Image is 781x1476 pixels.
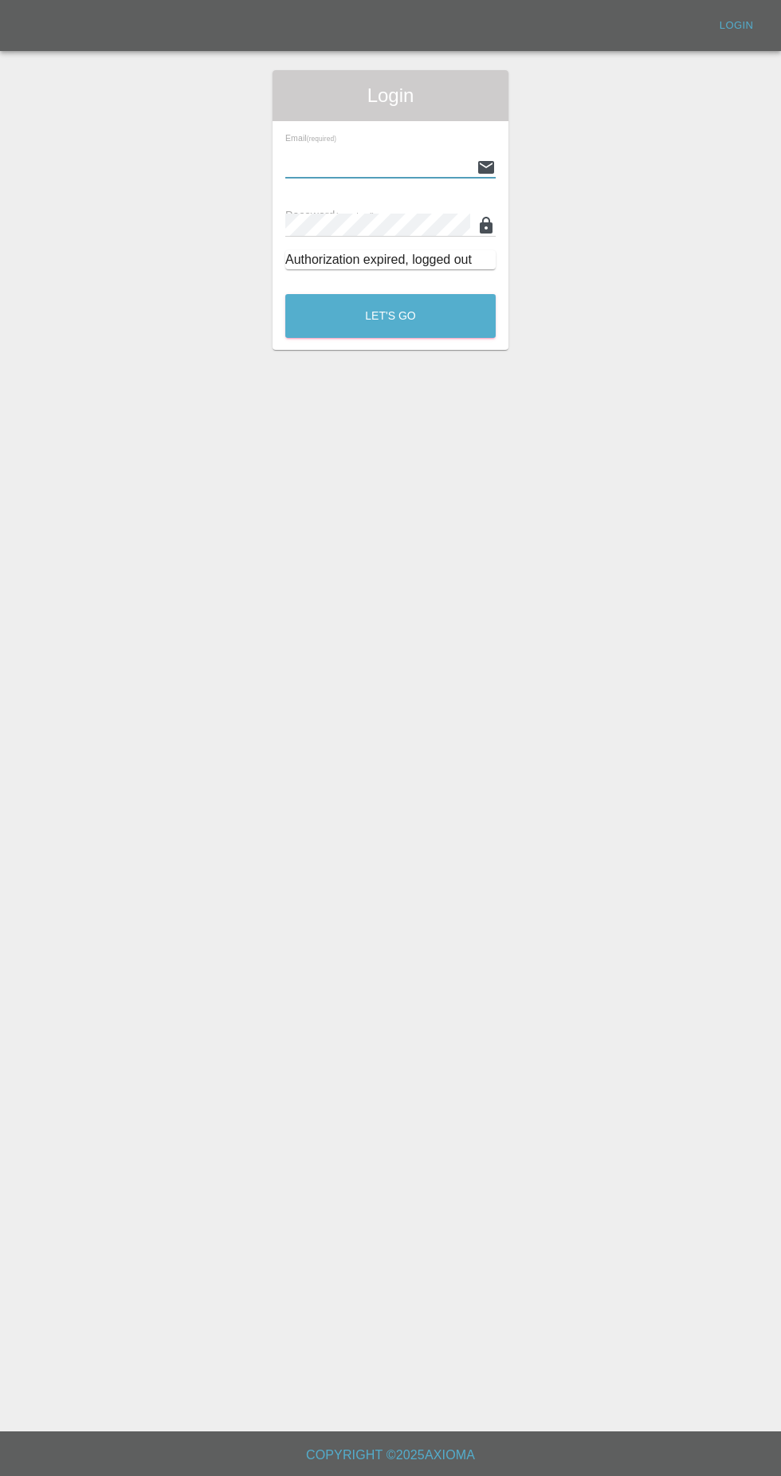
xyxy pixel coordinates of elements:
[13,1444,768,1466] h6: Copyright © 2025 Axioma
[336,211,375,221] small: (required)
[285,250,496,269] div: Authorization expired, logged out
[307,135,336,143] small: (required)
[285,209,375,222] span: Password
[711,14,762,38] a: Login
[285,294,496,338] button: Let's Go
[285,83,496,108] span: Login
[285,133,336,143] span: Email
